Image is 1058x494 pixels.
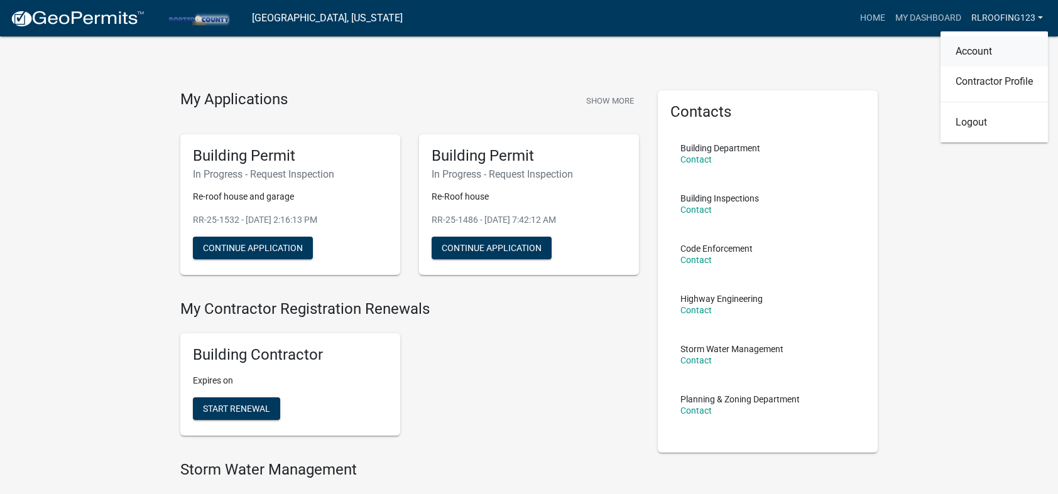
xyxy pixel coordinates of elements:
a: Contractor Profile [941,67,1048,97]
a: rlroofing123 [966,6,1048,30]
a: My Dashboard [890,6,966,30]
a: Logout [941,107,1048,137]
h4: My Applications [180,90,288,109]
img: Porter County, Indiana [155,9,242,26]
a: Account [941,36,1048,67]
a: Home [855,6,890,30]
p: RR-25-1532 - [DATE] 2:16:13 PM [193,213,388,227]
h6: In Progress - Request Inspection [193,168,388,180]
p: Building Department [680,144,760,153]
p: Planning & Zoning Department [680,395,800,404]
p: Re-roof house and garage [193,190,388,203]
h5: Building Permit [193,147,388,165]
h5: Building Permit [432,147,626,165]
a: Contact [680,355,712,365]
a: Contact [680,154,712,164]
a: Contact [680,305,712,315]
h5: Contacts [670,103,865,121]
a: Contact [680,405,712,416]
a: Contact [680,205,712,215]
a: [GEOGRAPHIC_DATA], [US_STATE] [252,8,403,29]
h5: Building Contractor [193,346,388,364]
span: Start Renewal [203,404,270,414]
button: Start Renewal [193,397,280,420]
button: Show More [581,90,639,111]
p: RR-25-1486 - [DATE] 7:42:12 AM [432,213,626,227]
h4: Storm Water Management [180,461,639,479]
button: Continue Application [432,237,552,259]
p: Storm Water Management [680,345,783,353]
p: Re-Roof house [432,190,626,203]
p: Code Enforcement [680,244,753,253]
h4: My Contractor Registration Renewals [180,300,639,318]
h6: In Progress - Request Inspection [432,168,626,180]
button: Continue Application [193,237,313,259]
wm-registration-list-section: My Contractor Registration Renewals [180,300,639,446]
p: Building Inspections [680,194,759,203]
a: Contact [680,255,712,265]
div: rlroofing123 [941,31,1048,142]
p: Highway Engineering [680,294,763,303]
p: Expires on [193,374,388,387]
